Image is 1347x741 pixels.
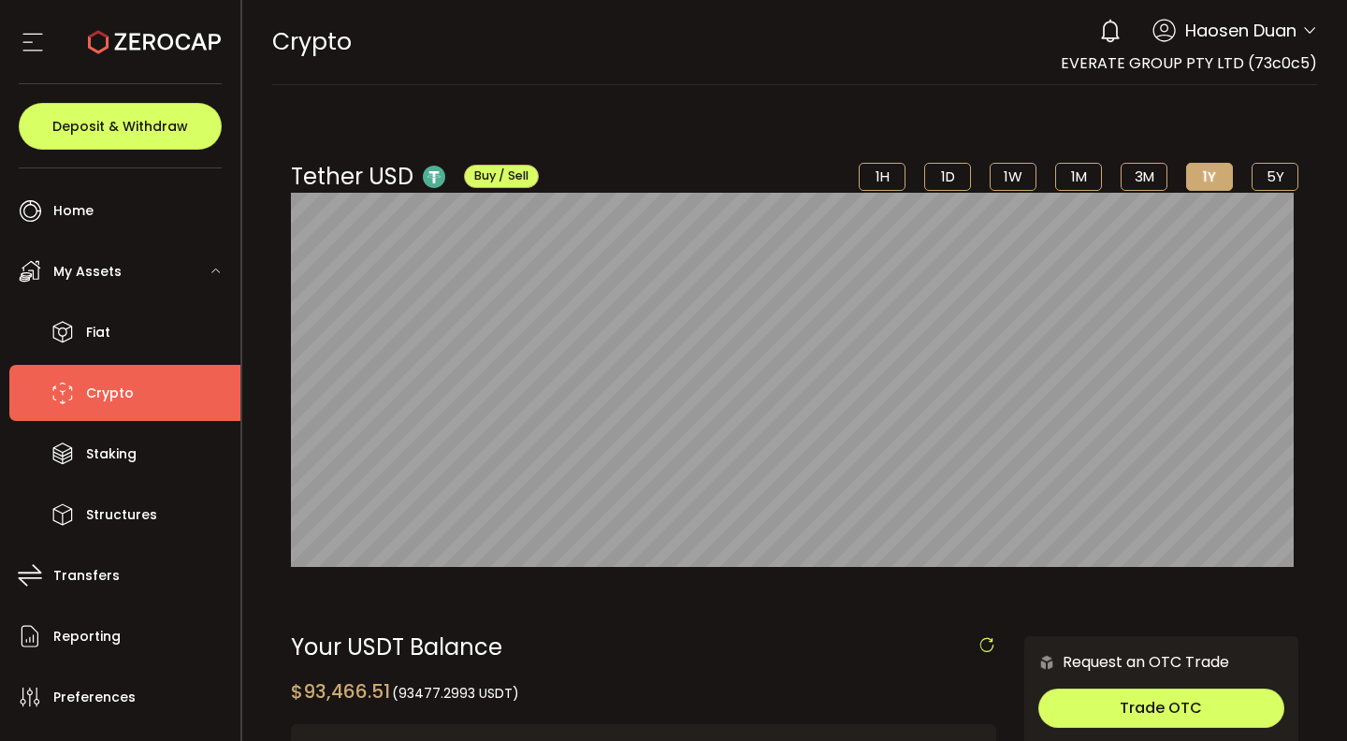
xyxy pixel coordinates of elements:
[52,120,188,133] span: Deposit & Withdraw
[19,103,222,150] button: Deposit & Withdraw
[86,319,110,346] span: Fiat
[86,441,137,468] span: Staking
[53,684,136,711] span: Preferences
[53,197,94,225] span: Home
[53,258,122,285] span: My Assets
[86,501,157,529] span: Structures
[53,562,120,589] span: Transfers
[86,380,134,407] span: Crypto
[53,623,121,650] span: Reporting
